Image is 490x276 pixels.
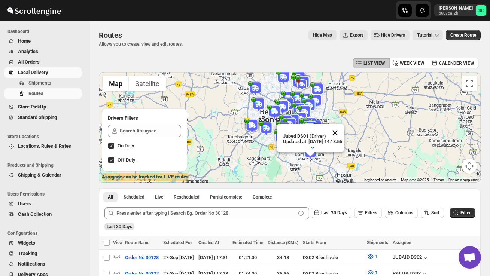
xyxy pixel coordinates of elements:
span: Store PickUp [18,104,46,110]
span: Starts From [303,240,326,245]
button: Map camera controls [462,159,477,174]
button: Tutorial [413,30,443,40]
button: Order No 30128 [121,252,163,264]
button: Last 30 Days [311,208,351,218]
span: Estimated Time [232,240,263,245]
span: Rescheduled [174,194,200,200]
span: Store Locations [7,134,85,139]
span: On Duty [118,143,134,148]
button: Create Route [446,30,481,40]
button: WEEK VIEW [389,58,429,68]
span: Create Route [450,32,476,38]
span: Map data ©2025 [401,178,429,182]
button: Filter [450,208,475,218]
span: CALENDER VIEW [439,60,474,66]
button: Widgets [4,238,82,248]
p: b607ea-2b [439,11,473,16]
span: Standard Shipping [18,114,57,120]
span: LIST VIEW [363,60,385,66]
span: Sort [431,210,439,215]
span: Order No 30128 [125,254,159,261]
button: Close [326,124,344,142]
span: Created At [198,240,219,245]
button: Home [4,36,82,46]
button: Tracking [4,248,82,259]
span: 1 [375,254,378,259]
span: Off Duty [118,157,135,163]
a: Open this area in Google Maps (opens a new window) [101,173,125,183]
img: ScrollEngine [6,1,62,20]
button: Notifications [4,259,82,269]
button: Analytics [4,46,82,57]
span: All Orders [18,59,40,65]
button: CALENDER VIEW [429,58,479,68]
span: 1 [375,270,378,275]
span: Users [18,201,31,206]
button: Routes [4,88,82,99]
button: Export [340,30,368,40]
button: Keyboard shortcuts [364,177,396,183]
div: DS02 Bileshivale [303,254,362,261]
span: Last 30 Days [107,224,132,229]
span: Filter [460,210,471,215]
span: Hide Map [313,32,332,38]
span: Tracking [18,251,37,256]
span: Configurations [7,230,85,236]
p: [PERSON_NAME] [439,5,473,11]
button: Cash Collection [4,209,82,220]
input: Press enter after typing | Search Eg. Order No 30128 [116,207,296,219]
span: Products and Shipping [7,162,85,168]
div: 01:21:00 [232,254,263,261]
button: Shipments [4,78,82,88]
span: Notifications [18,261,45,267]
h2: Drivers Filters [108,114,181,122]
p: Updated at : [DATE] 14:13:56 [283,139,342,144]
div: [DATE] | 17:31 [198,254,228,261]
span: Locations, Rules & Rates [18,143,71,149]
button: Map action label [308,30,337,40]
img: Google [101,173,125,183]
a: Report a map error [448,178,478,182]
span: Cash Collection [18,211,52,217]
p: (Driver) [283,133,342,139]
button: Show street map [103,76,129,91]
label: Assignee can be tracked for LIVE routes [102,173,189,181]
span: Hide Drivers [381,32,405,38]
span: Tutorial [417,33,432,38]
span: Shipments [367,240,388,245]
p: Allows you to create, view and edit routes. [99,41,183,47]
span: Last 30 Days [321,210,347,215]
button: Toggle fullscreen view [462,76,477,91]
span: Export [350,32,363,38]
span: Shipping & Calendar [18,172,61,178]
span: View [113,240,123,245]
span: Route Name [125,240,149,245]
span: Local Delivery [18,70,48,75]
button: Sort [421,208,444,218]
button: Show satellite imagery [129,76,166,91]
span: Home [18,38,31,44]
span: Routes [99,31,122,40]
span: Assignee [393,240,411,245]
span: Analytics [18,49,38,54]
span: Complete [253,194,272,200]
button: Users [4,199,82,209]
a: Terms (opens in new tab) [433,178,444,182]
button: All routes [103,192,118,202]
input: Search Assignee [120,125,181,137]
b: Jubed DS01 [283,133,308,139]
button: JUBAID DS02 [393,254,429,262]
span: Widgets [18,240,35,246]
button: Filters [354,208,382,218]
span: WEEK VIEW [400,60,424,66]
button: Locations, Rules & Rates [4,141,82,151]
span: Dashboard [7,28,85,34]
text: SC [478,8,484,13]
span: Partial complete [210,194,242,200]
span: Shipments [28,80,51,86]
button: User menu [434,4,487,16]
span: Sanjay chetri [476,5,486,16]
span: Live [155,194,163,200]
div: Open chat [459,246,481,269]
